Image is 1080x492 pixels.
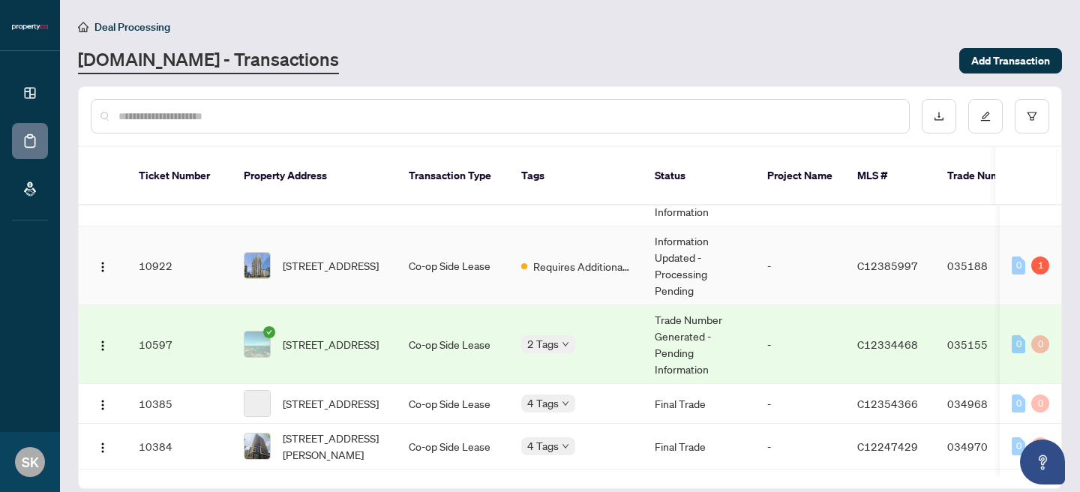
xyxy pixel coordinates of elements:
[643,305,755,384] td: Trade Number Generated - Pending Information
[12,22,48,31] img: logo
[232,147,397,205] th: Property Address
[755,226,845,305] td: -
[527,394,559,412] span: 4 Tags
[980,111,991,121] span: edit
[97,442,109,454] img: Logo
[91,391,115,415] button: Logo
[397,384,509,424] td: Co-op Side Lease
[959,48,1062,73] button: Add Transaction
[1020,439,1065,484] button: Open asap
[935,384,1040,424] td: 034968
[527,335,559,352] span: 2 Tags
[935,424,1040,469] td: 034970
[935,305,1040,384] td: 035155
[97,399,109,411] img: Logo
[244,253,270,278] img: thumbnail-img
[127,424,232,469] td: 10384
[244,331,270,357] img: thumbnail-img
[283,395,379,412] span: [STREET_ADDRESS]
[562,442,569,450] span: down
[562,340,569,348] span: down
[857,397,918,410] span: C12354366
[397,305,509,384] td: Co-op Side Lease
[1012,437,1025,455] div: 0
[94,20,170,34] span: Deal Processing
[283,257,379,274] span: [STREET_ADDRESS]
[263,326,275,338] span: check-circle
[935,226,1040,305] td: 035188
[1015,99,1049,133] button: filter
[91,332,115,356] button: Logo
[127,384,232,424] td: 10385
[78,47,339,74] a: [DOMAIN_NAME] - Transactions
[562,400,569,407] span: down
[397,424,509,469] td: Co-op Side Lease
[97,340,109,352] img: Logo
[397,147,509,205] th: Transaction Type
[91,253,115,277] button: Logo
[244,433,270,459] img: thumbnail-img
[127,226,232,305] td: 10922
[1012,256,1025,274] div: 0
[755,305,845,384] td: -
[283,430,385,463] span: [STREET_ADDRESS][PERSON_NAME]
[91,434,115,458] button: Logo
[1012,394,1025,412] div: 0
[934,111,944,121] span: download
[643,147,755,205] th: Status
[22,451,39,472] span: SK
[397,226,509,305] td: Co-op Side Lease
[1031,437,1049,455] div: 0
[755,384,845,424] td: -
[283,336,379,352] span: [STREET_ADDRESS]
[127,305,232,384] td: 10597
[1027,111,1037,121] span: filter
[1031,256,1049,274] div: 1
[643,226,755,305] td: Information Updated - Processing Pending
[968,99,1003,133] button: edit
[755,424,845,469] td: -
[127,147,232,205] th: Ticket Number
[1031,394,1049,412] div: 0
[857,439,918,453] span: C12247429
[845,147,935,205] th: MLS #
[922,99,956,133] button: download
[1031,335,1049,353] div: 0
[643,384,755,424] td: Final Trade
[1012,335,1025,353] div: 0
[527,437,559,454] span: 4 Tags
[78,22,88,32] span: home
[755,147,845,205] th: Project Name
[857,337,918,351] span: C12334468
[971,49,1050,73] span: Add Transaction
[533,258,631,274] span: Requires Additional Docs
[857,259,918,272] span: C12385997
[97,261,109,273] img: Logo
[643,424,755,469] td: Final Trade
[509,147,643,205] th: Tags
[935,147,1040,205] th: Trade Number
